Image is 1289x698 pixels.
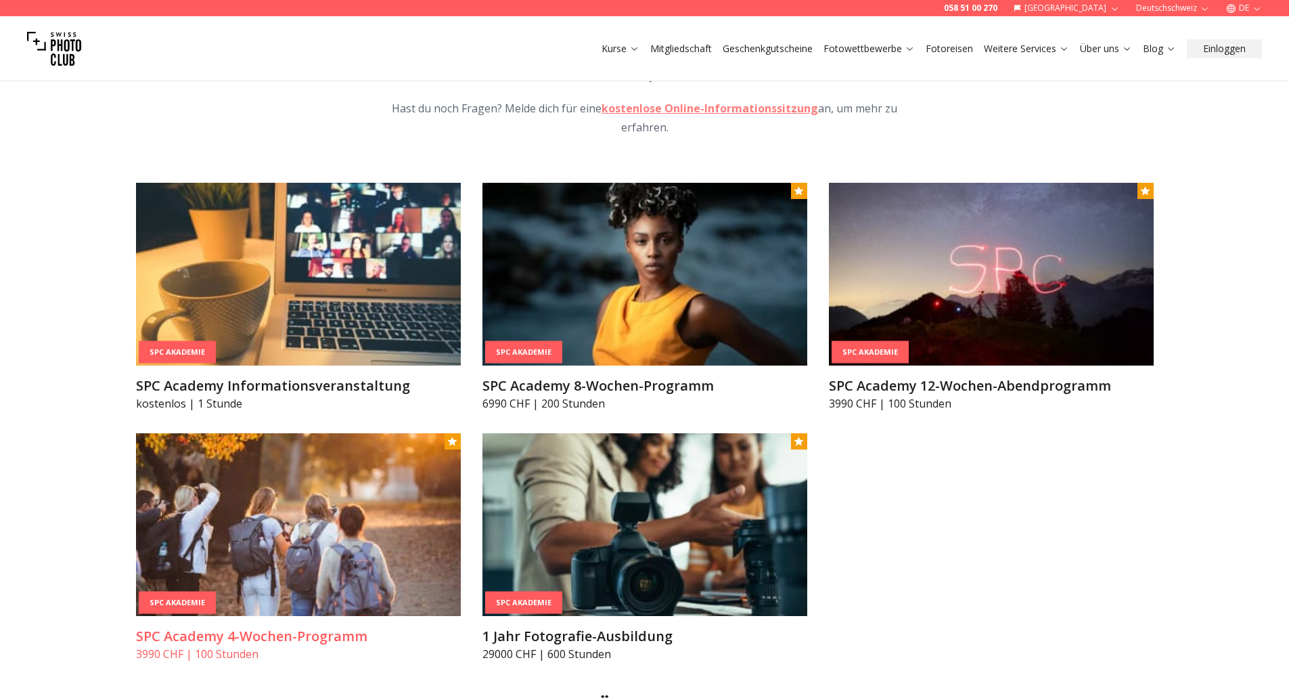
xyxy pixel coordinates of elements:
[829,376,1154,395] h3: SPC Academy 12-Wochen-Abendprogramm
[978,39,1075,58] button: Weitere Services
[829,395,1154,412] p: 3990 CHF | 100 Stunden
[136,646,461,662] p: 3990 CHF | 100 Stunden
[926,42,973,56] a: Fotoreisen
[136,376,461,395] h3: SPC Academy Informationsveranstaltung
[485,341,562,364] div: SPC Akademie
[482,395,807,412] p: 6990 CHF | 200 Stunden
[1187,39,1262,58] button: Einloggen
[723,42,813,56] a: Geschenkgutscheine
[832,341,909,364] div: SPC Akademie
[645,39,717,58] button: Mitgliedschaft
[482,433,807,662] a: 1 Jahr Fotografie-AusbildungSPC Akademie1 Jahr Fotografie-Ausbildung29000 CHF | 600 Stunden
[829,183,1154,412] a: SPC Academy 12-Wochen-AbendprogrammSPC AkademieSPC Academy 12-Wochen-Abendprogramm3990 CHF | 100 ...
[482,183,807,366] img: SPC Academy 8-Wochen-Programm
[944,3,997,14] a: 058 51 00 270
[385,99,905,137] p: Hast du noch Fragen? Melde dich für eine an, um mehr zu erfahren.
[485,592,562,614] div: SPC Akademie
[823,42,915,56] a: Fotowettbewerbe
[1080,42,1132,56] a: Über uns
[829,183,1154,366] img: SPC Academy 12-Wochen-Abendprogramm
[139,341,216,364] div: SPC Akademie
[818,39,920,58] button: Fotowettbewerbe
[139,592,216,614] div: SPC Akademie
[602,42,639,56] a: Kurse
[602,101,818,116] a: kostenlose Online-Informationssitzung
[136,183,461,366] img: SPC Academy Informationsveranstaltung
[717,39,818,58] button: Geschenkgutscheine
[482,433,807,616] img: 1 Jahr Fotografie-Ausbildung
[27,22,81,76] img: Swiss photo club
[482,183,807,412] a: SPC Academy 8-Wochen-ProgrammSPC AkademieSPC Academy 8-Wochen-Programm6990 CHF | 200 Stunden
[482,627,807,646] h3: 1 Jahr Fotografie-Ausbildung
[1137,39,1181,58] button: Blog
[136,433,461,662] a: SPC Academy 4-Wochen-ProgrammSPC AkademieSPC Academy 4-Wochen-Programm3990 CHF | 100 Stunden
[920,39,978,58] button: Fotoreisen
[984,42,1069,56] a: Weitere Services
[650,42,712,56] a: Mitgliedschaft
[596,39,645,58] button: Kurse
[1075,39,1137,58] button: Über uns
[1143,42,1176,56] a: Blog
[136,395,461,412] p: kostenlos | 1 Stunde
[136,627,461,646] h3: SPC Academy 4-Wochen-Programm
[482,646,807,662] p: 29000 CHF | 600 Stunden
[482,376,807,395] h3: SPC Academy 8-Wochen-Programm
[136,433,461,616] img: SPC Academy 4-Wochen-Programm
[136,183,461,412] a: SPC Academy InformationsveranstaltungSPC AkademieSPC Academy Informationsveranstaltungkostenlos |...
